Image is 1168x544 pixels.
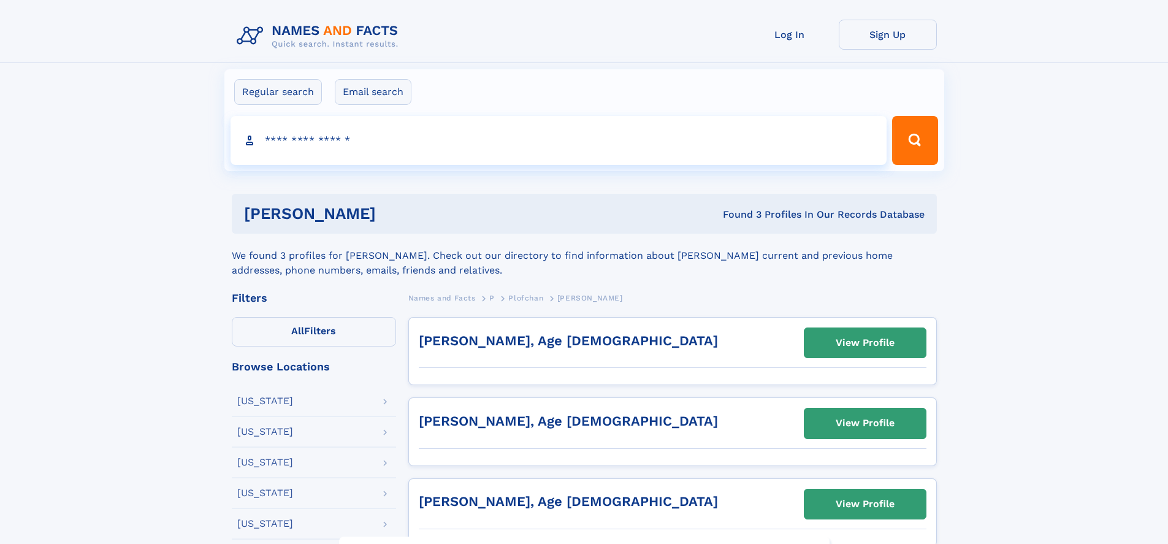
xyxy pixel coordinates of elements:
div: [US_STATE] [237,427,293,437]
a: [PERSON_NAME], Age [DEMOGRAPHIC_DATA] [419,333,718,348]
span: All [291,325,304,337]
span: Plofchan [508,294,543,302]
div: View Profile [836,409,895,437]
div: Filters [232,293,396,304]
label: Regular search [234,79,322,105]
h1: [PERSON_NAME] [244,206,549,221]
a: Plofchan [508,290,543,305]
img: Logo Names and Facts [232,20,408,53]
a: View Profile [804,489,926,519]
div: [US_STATE] [237,396,293,406]
a: P [489,290,495,305]
span: P [489,294,495,302]
div: We found 3 profiles for [PERSON_NAME]. Check out our directory to find information about [PERSON_... [232,234,937,278]
button: Search Button [892,116,937,165]
input: search input [231,116,887,165]
div: View Profile [836,329,895,357]
span: [PERSON_NAME] [557,294,623,302]
div: Found 3 Profiles In Our Records Database [549,208,925,221]
div: Browse Locations [232,361,396,372]
div: [US_STATE] [237,488,293,498]
a: Log In [741,20,839,50]
div: [US_STATE] [237,458,293,467]
a: [PERSON_NAME], Age [DEMOGRAPHIC_DATA] [419,413,718,429]
a: View Profile [804,408,926,438]
div: [US_STATE] [237,519,293,529]
label: Email search [335,79,411,105]
a: Sign Up [839,20,937,50]
label: Filters [232,317,396,347]
div: View Profile [836,490,895,518]
a: Names and Facts [408,290,476,305]
a: [PERSON_NAME], Age [DEMOGRAPHIC_DATA] [419,494,718,509]
a: View Profile [804,328,926,358]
